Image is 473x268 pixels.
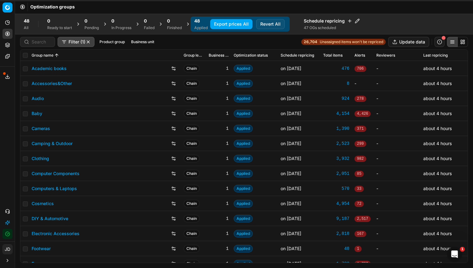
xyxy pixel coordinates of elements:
[184,95,200,102] span: Chain
[209,200,229,207] div: 1
[184,110,200,117] span: Chain
[32,245,51,252] a: Footwear
[374,181,421,196] td: -
[354,171,364,177] span: 85
[388,37,429,47] button: Update data
[234,215,253,222] span: Applied
[374,106,421,121] td: -
[281,261,301,266] span: on [DATE]
[209,230,229,237] div: 1
[234,80,253,87] span: Applied
[423,81,452,86] span: about 4 hours
[374,226,421,241] td: -
[374,166,421,181] td: -
[111,25,131,30] div: In Progress
[423,156,452,161] span: about 4 hours
[281,53,314,58] span: Schedule repricing
[320,39,383,44] span: Unassigned items won't be repriced
[374,211,421,226] td: -
[184,65,200,72] span: Chain
[281,156,301,161] span: on [DATE]
[304,39,317,44] strong: 26,704
[374,61,421,76] td: -
[129,38,157,46] button: Business unit
[281,111,301,116] span: on [DATE]
[374,91,421,106] td: -
[323,125,349,132] a: 1,390
[423,186,452,191] span: about 4 hours
[234,53,268,58] span: Optimization status
[3,245,12,254] span: JD
[376,53,395,58] span: Reviewers
[323,215,349,222] a: 9,187
[209,170,229,177] div: 1
[374,121,421,136] td: -
[323,95,349,102] a: 924
[354,261,371,267] span: 1,782
[423,231,452,236] span: about 4 hours
[24,18,29,24] span: 48
[30,4,75,10] span: Optimization groups
[354,126,366,132] span: 371
[184,230,200,237] span: Chain
[184,260,200,267] span: Chain
[304,25,360,30] div: 47 OGs scheduled
[323,245,349,252] a: 48
[32,230,79,237] a: Electronic Accessories
[281,171,301,176] span: on [DATE]
[354,216,371,222] span: 2,517
[281,186,301,191] span: on [DATE]
[234,140,253,147] span: Applied
[354,53,365,58] span: Alerts
[32,215,68,222] a: DIY & Automotive
[423,111,452,116] span: about 4 hours
[210,19,252,29] button: Export prices All
[3,244,13,254] button: JD
[184,245,200,252] span: Chain
[256,19,285,29] button: Revert All
[281,246,301,251] span: on [DATE]
[281,126,301,131] span: on [DATE]
[323,65,349,72] a: 476
[47,25,72,30] div: Ready to start
[323,170,349,177] div: 2,051
[323,80,349,87] a: 8
[32,155,49,162] a: Clothing
[32,185,77,192] a: Computers & Laptops
[234,185,253,192] span: Applied
[194,18,200,24] span: 48
[184,140,200,147] span: Chain
[32,125,50,132] a: Cameras
[323,140,349,147] div: 2,523
[423,96,452,101] span: about 4 hours
[167,25,182,30] div: Finished
[323,185,349,192] a: 570
[374,196,421,211] td: -
[209,140,229,147] div: 1
[323,155,349,162] a: 3,932
[234,155,253,162] span: Applied
[323,230,349,237] a: 2,818
[144,25,155,30] div: Failed
[374,151,421,166] td: -
[323,260,349,267] a: 1,782
[32,53,53,58] span: Group name
[234,95,253,102] span: Applied
[323,110,349,117] a: 4,154
[374,241,421,256] td: -
[234,260,253,267] span: Applied
[323,200,349,207] a: 4,954
[301,39,386,45] a: 26,704Unassigned items won't be repriced
[234,65,253,72] span: Applied
[111,18,114,24] span: 0
[209,155,229,162] div: 1
[423,216,452,221] span: about 4 hours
